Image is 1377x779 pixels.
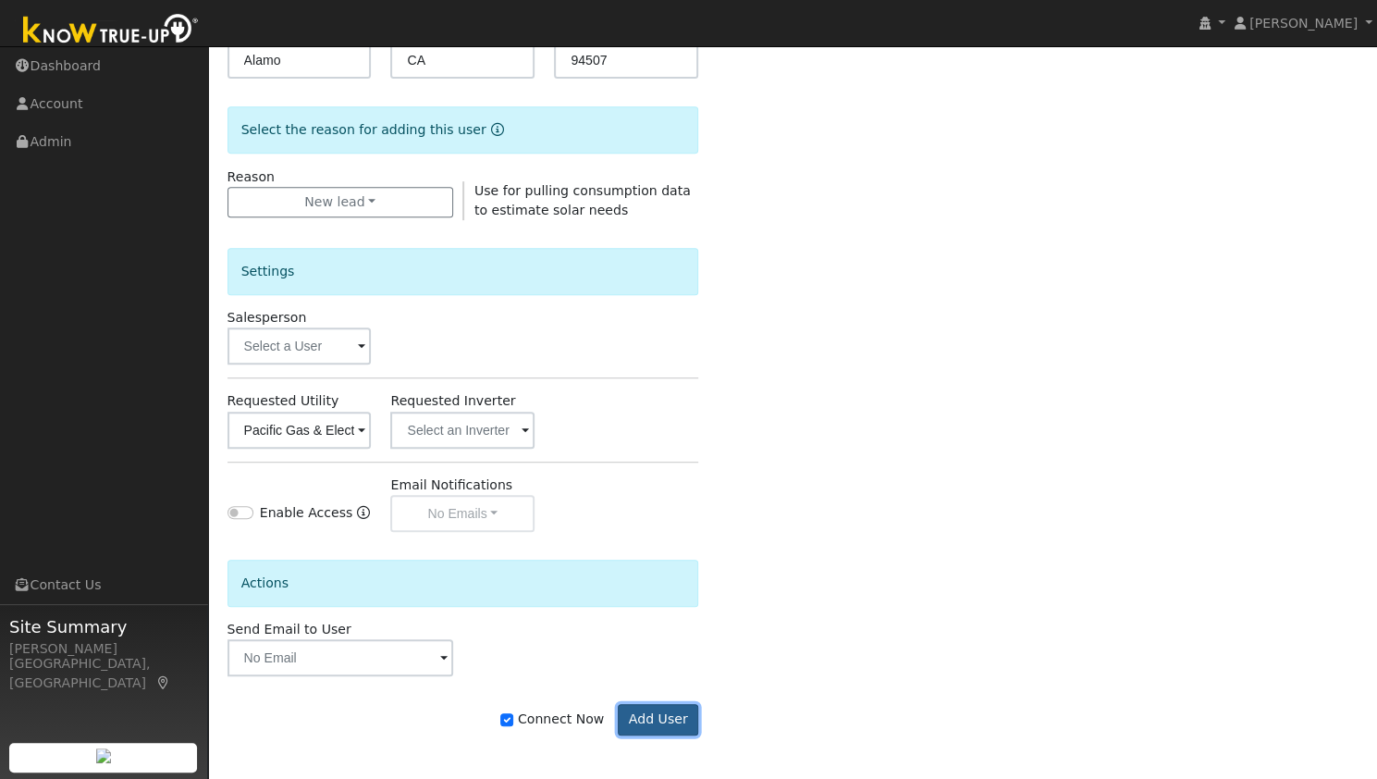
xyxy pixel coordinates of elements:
a: Reason for new user [486,122,504,137]
label: Requested Utility [227,391,339,411]
label: Requested Inverter [390,391,515,411]
input: Connect Now [500,713,513,726]
div: [PERSON_NAME] [9,639,198,659]
button: New lead [227,187,453,218]
span: Use for pulling consumption data to estimate solar needs [474,183,691,217]
label: Send Email to User [227,620,351,639]
a: Enable Access [357,503,370,532]
div: Actions [227,560,699,607]
input: Select a User [227,328,372,365]
span: [PERSON_NAME] [1249,16,1358,31]
label: Email Notifications [390,476,512,495]
a: Map [155,675,172,690]
label: Enable Access [260,503,353,523]
input: Select a Utility [227,412,372,449]
div: Settings [227,248,699,295]
label: Salesperson [227,308,307,328]
label: Connect Now [500,710,604,729]
span: Site Summary [9,614,198,639]
label: Reason [227,167,275,187]
img: retrieve [96,748,111,763]
div: Select the reason for adding this user [227,106,699,154]
button: Add User [618,704,698,736]
img: Know True-Up [14,10,208,52]
div: [GEOGRAPHIC_DATA], [GEOGRAPHIC_DATA] [9,654,198,693]
input: Select an Inverter [390,412,535,449]
input: No Email [227,639,453,676]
